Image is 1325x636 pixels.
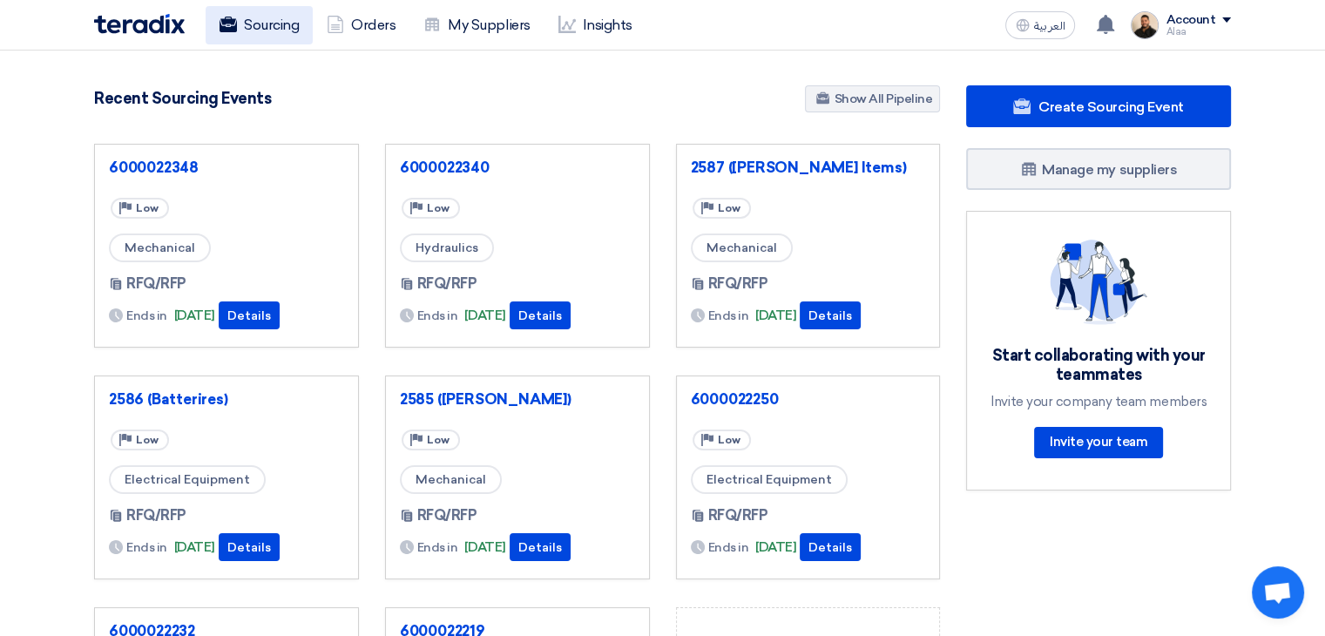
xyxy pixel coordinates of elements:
[1131,11,1159,39] img: MAA_1717931611039.JPG
[464,538,505,558] span: [DATE]
[544,6,646,44] a: Insights
[427,202,450,214] span: Low
[1038,98,1184,115] span: Create Sourcing Event
[755,538,796,558] span: [DATE]
[400,390,635,408] a: 2585 ([PERSON_NAME])
[708,538,749,557] span: Ends in
[800,301,861,329] button: Details
[400,159,635,176] a: 6000022340
[94,89,271,108] h4: Recent Sourcing Events
[109,233,211,262] span: Mechanical
[800,533,861,561] button: Details
[510,533,571,561] button: Details
[988,394,1209,409] div: Invite your company team members
[1166,13,1215,28] div: Account
[464,306,505,326] span: [DATE]
[718,202,740,214] span: Low
[174,538,215,558] span: [DATE]
[510,301,571,329] button: Details
[708,505,768,526] span: RFQ/RFP
[109,390,344,408] a: 2586 (Batterires)
[417,307,458,325] span: Ends in
[755,306,796,326] span: [DATE]
[400,465,502,494] span: Mechanical
[1033,20,1065,32] span: العربية
[206,6,313,44] a: Sourcing
[417,538,458,557] span: Ends in
[94,14,185,34] img: Teradix logo
[126,505,186,526] span: RFQ/RFP
[400,233,494,262] span: Hydraulics
[109,465,266,494] span: Electrical Equipment
[126,274,186,294] span: RFQ/RFP
[409,6,544,44] a: My Suppliers
[691,465,848,494] span: Electrical Equipment
[219,533,280,561] button: Details
[1034,427,1163,458] a: Invite your team
[1005,11,1075,39] button: العربية
[966,148,1231,190] a: Manage my suppliers
[427,434,450,446] span: Low
[1050,240,1147,325] img: invite_your_team.svg
[1166,27,1231,37] div: Alaa
[313,6,409,44] a: Orders
[691,159,926,176] a: 2587 ([PERSON_NAME] Items)
[708,274,768,294] span: RFQ/RFP
[988,346,1209,385] div: Start collaborating with your teammates
[718,434,740,446] span: Low
[219,301,280,329] button: Details
[109,159,344,176] a: 6000022348
[708,307,749,325] span: Ends in
[417,505,477,526] span: RFQ/RFP
[174,306,215,326] span: [DATE]
[417,274,477,294] span: RFQ/RFP
[691,233,793,262] span: Mechanical
[126,538,167,557] span: Ends in
[1252,566,1304,619] div: Open chat
[126,307,167,325] span: Ends in
[136,202,159,214] span: Low
[136,434,159,446] span: Low
[691,390,926,408] a: 6000022250
[805,85,940,112] a: Show All Pipeline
